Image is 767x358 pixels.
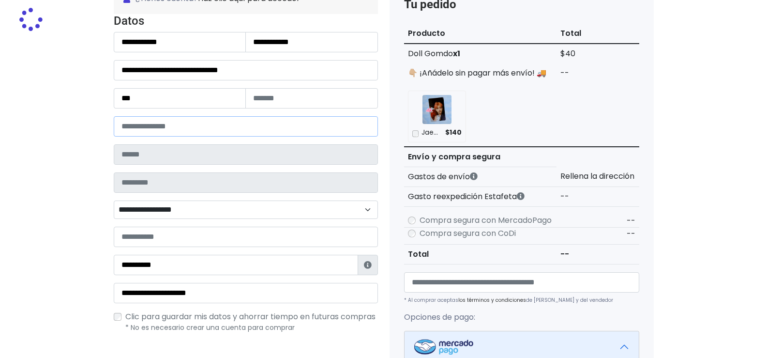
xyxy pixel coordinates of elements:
[627,228,635,239] span: --
[420,215,552,226] label: Compra segura con MercadoPago
[404,296,639,304] p: * Al comprar aceptas de [PERSON_NAME] y del vendedor
[364,261,372,269] i: Estafeta lo usará para ponerse en contacto en caso de tener algún problema con el envío
[404,244,557,264] th: Total
[627,215,635,226] span: --
[458,296,526,304] a: los términos y condiciones
[114,14,378,28] h4: Datos
[556,244,639,264] td: --
[404,63,557,83] td: 👇🏼 ¡Añádelo sin pagar más envío! 🚚
[404,311,639,323] p: Opciones de pago:
[404,44,557,63] td: Doll Gomdo
[470,172,478,180] i: Los gastos de envío dependen de códigos postales. ¡Te puedes llevar más productos en un solo envío !
[125,323,378,333] p: * No es necesario crear una cuenta para comprar
[404,147,557,167] th: Envío y compra segura
[404,24,557,44] th: Producto
[556,167,639,187] td: Rellena la dirección
[445,128,462,138] span: $140
[556,63,639,83] td: --
[125,311,376,322] span: Clic para guardar mis datos y ahorrar tiempo en futuras compras
[422,95,451,124] img: Jaemin WE GO UP ver.
[421,128,442,138] p: Jaemin WE GO UP ver.
[556,24,639,44] th: Total
[404,167,557,187] th: Gastos de envío
[414,339,473,355] img: Mercadopago Logo
[556,187,639,206] td: --
[453,48,460,59] strong: x1
[420,228,516,239] label: Compra segura con CoDi
[556,44,639,63] td: $40
[404,187,557,206] th: Gasto reexpedición Estafeta
[517,192,525,200] i: Estafeta cobra este monto extra por ser un CP de difícil acceso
